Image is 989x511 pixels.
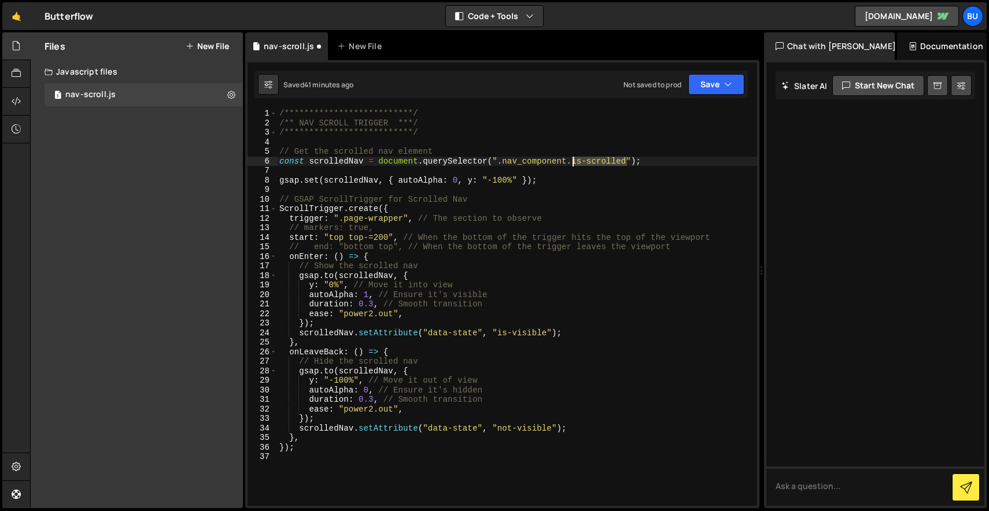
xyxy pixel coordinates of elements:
a: 🤙 [2,2,31,30]
div: 8 [248,176,277,186]
div: 14 [248,233,277,243]
div: Documentation [897,32,987,60]
button: Save [688,74,744,95]
a: [DOMAIN_NAME] [855,6,959,27]
div: 9 [248,185,277,195]
div: 15 [248,242,277,252]
div: 5 [248,147,277,157]
div: 1 [248,109,277,119]
div: 20 [248,290,277,300]
button: Start new chat [832,75,924,96]
div: 32 [248,405,277,414]
div: Butterflow [45,9,94,23]
div: 27 [248,357,277,366]
div: Chat with [PERSON_NAME] [764,32,895,60]
div: 25 [248,338,277,347]
div: nav-scroll.js [264,40,314,52]
div: 2 [248,119,277,128]
div: 21 [248,299,277,309]
div: nav-scroll.js [65,90,116,100]
div: 23 [248,319,277,328]
div: 19 [248,280,277,290]
h2: Slater AI [781,80,828,91]
div: 33 [248,414,277,424]
div: 31 [248,395,277,405]
div: Javascript files [31,60,243,83]
div: 17 [248,261,277,271]
div: New File [337,40,386,52]
div: 18 [248,271,277,281]
div: 12 [248,214,277,224]
div: Saved [283,80,353,90]
div: 13 [248,223,277,233]
button: New File [186,42,229,51]
div: 37 [248,452,277,462]
a: Bu [962,6,983,27]
div: 29 [248,376,277,386]
div: 28 [248,366,277,376]
div: 7 [248,166,277,176]
div: 24 [248,328,277,338]
div: 35 [248,433,277,443]
div: 3 [248,128,277,138]
div: 6 [248,157,277,166]
h2: Files [45,40,65,53]
div: 11 [248,204,277,214]
div: 41 minutes ago [304,80,353,90]
div: 10 [248,195,277,205]
div: Not saved to prod [623,80,681,90]
div: 26 [248,347,277,357]
div: 22 [248,309,277,319]
div: 16969/46538.js [45,83,243,106]
div: 30 [248,386,277,395]
span: 1 [54,91,61,101]
div: 36 [248,443,277,453]
button: Code + Tools [446,6,543,27]
div: 4 [248,138,277,147]
div: 34 [248,424,277,434]
div: 16 [248,252,277,262]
